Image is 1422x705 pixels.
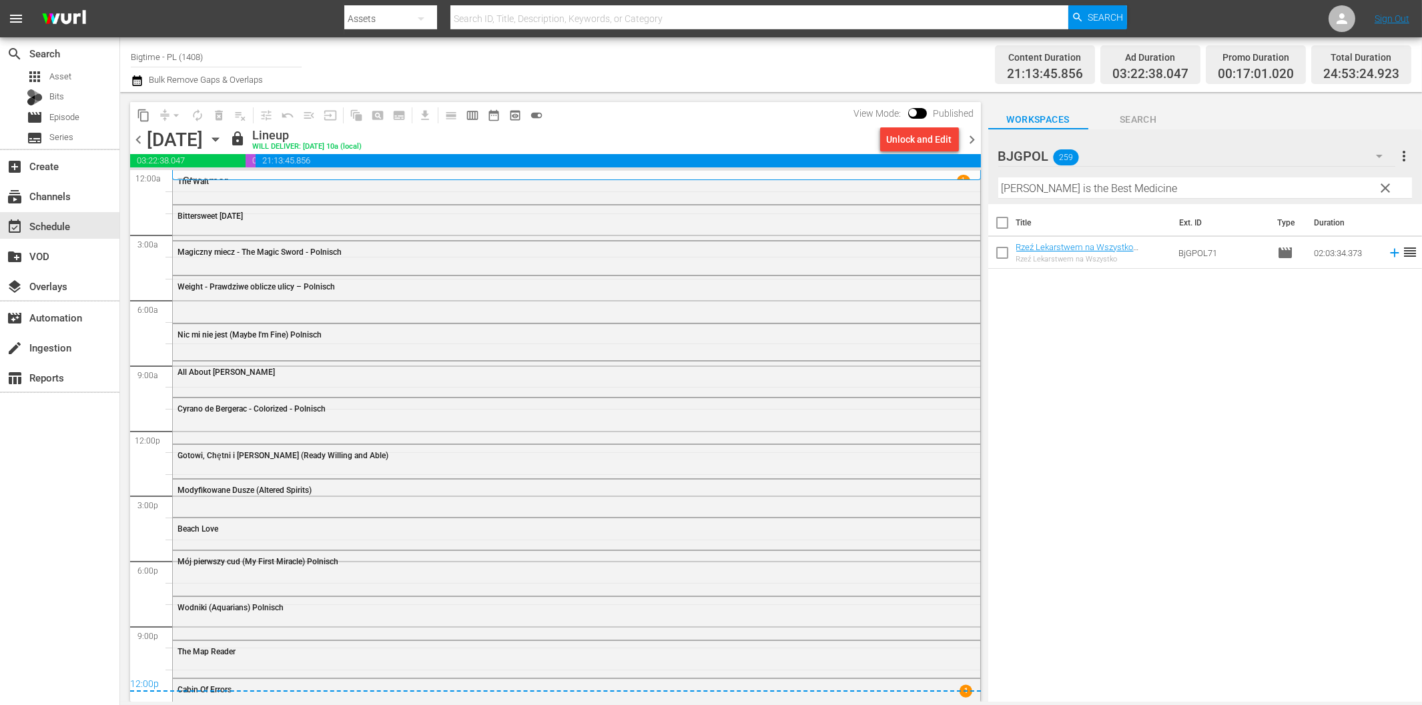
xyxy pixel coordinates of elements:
div: [DATE] [147,129,203,151]
span: Magiczny miecz - The Magic Sword - Polnisch [177,247,342,257]
span: menu [8,11,24,27]
td: BjGPOL71 [1173,237,1272,269]
span: Episode [27,109,43,125]
div: BJGPOL [998,137,1395,175]
span: add_box [7,159,23,175]
span: chevron_right [964,131,981,148]
span: Wodniki (Aquarians) Polnisch [177,603,284,612]
span: 00:17:01.020 [1218,67,1294,82]
span: All About [PERSON_NAME] [177,368,275,377]
span: Search [1088,5,1123,29]
span: 24 hours Lineup View is ON [526,105,547,126]
span: preview_outlined [508,109,522,122]
span: Bulk Remove Gaps & Overlaps [147,75,263,85]
span: View Backup [504,105,526,126]
th: Duration [1306,204,1386,241]
span: Mój pierwszy cud (My First Miracle) Polnisch [177,557,338,566]
span: Search [7,46,23,62]
span: content_copy [137,109,150,122]
span: Modyfikowane Dusze (Altered Spirits) [177,486,312,495]
td: 02:03:34.373 [1309,237,1382,269]
span: reorder [1402,244,1418,260]
th: Ext. ID [1171,204,1269,241]
span: 03:22:38.047 [130,154,246,167]
span: Workspaces [988,111,1088,128]
svg: Add to Schedule [1387,245,1402,260]
p: 1 [961,176,966,185]
span: event_available [7,219,23,235]
span: more_vert [1396,148,1412,164]
div: WILL DELIVER: [DATE] 10a (local) [252,143,362,151]
span: create_new_folder [7,249,23,265]
span: Reports [7,370,23,386]
div: Ad Duration [1112,48,1188,67]
span: View Mode: [847,108,908,119]
button: Search [1068,5,1127,29]
span: Toggle to switch from Published to Draft view. [908,108,918,117]
div: Lineup [252,128,362,143]
span: 21:13:45.856 [256,154,981,167]
span: Cyrano de Bergerac - Colorized - Polnisch [177,404,326,414]
span: Asset [27,69,43,85]
span: 21:13:45.856 [1007,67,1083,82]
p: Streamer [183,175,228,187]
img: ans4CAIJ8jUAAAAAAAAAAAAAAAAAAAAAAAAgQb4GAAAAAAAAAAAAAAAAAAAAAAAAJMjXAAAAAAAAAAAAAAAAAAAAAAAAgAT5G... [32,3,96,35]
span: 03:22:38.047 [1112,67,1188,82]
span: chevron_left [130,131,147,148]
span: Weight - Prawdziwe oblicze ulicy – Polnisch [177,282,335,291]
a: Sign Out [1375,13,1409,24]
span: Create Series Block [388,105,410,126]
span: Bits [49,90,64,103]
span: Bittersweet [DATE] [177,211,243,221]
span: lock [230,131,246,147]
span: Series [27,130,43,146]
span: The Map Reader [177,647,236,656]
span: create [7,340,23,356]
span: The Wait [177,177,209,186]
span: date_range_outlined [487,109,500,122]
span: Download as CSV [410,102,436,128]
span: Create Search Block [367,105,388,126]
span: Published [927,108,981,119]
span: Gotowi, Chętni i [PERSON_NAME] (Ready Willing and Able) [177,451,388,460]
span: toggle_on [530,109,543,122]
span: 1 [959,685,972,698]
th: Type [1269,204,1306,241]
span: Overlays [7,279,23,295]
a: Rzeź Lekarstwem na Wszystko ([PERSON_NAME] is the Best Medicine) [1016,242,1164,262]
div: Unlock and Edit [887,127,952,151]
div: Promo Duration [1218,48,1294,67]
span: Search [1088,111,1188,128]
span: Series [49,131,73,144]
span: Beach Love [177,524,218,534]
span: Episode [49,111,79,124]
span: Episode [1277,245,1293,261]
span: calendar_view_week_outlined [466,109,479,122]
span: 00:17:01.020 [246,154,256,167]
span: Remove Gaps & Overlaps [154,105,187,126]
span: Update Metadata from Key Asset [320,105,341,126]
button: more_vert [1396,140,1412,172]
div: Total Duration [1323,48,1399,67]
div: 12:00p [130,678,981,692]
div: Rzeź Lekarstwem na Wszystko [1016,255,1168,263]
span: movie_filter [7,310,23,326]
button: clear [1374,177,1395,198]
div: Content Duration [1007,48,1083,67]
span: 24:53:24.923 [1323,67,1399,82]
button: Unlock and Edit [880,127,959,151]
span: Refresh All Search Blocks [341,102,367,128]
span: subscriptions [7,189,23,205]
span: Nic mi nie jest (Maybe I'm Fine) Polnisch [177,330,322,339]
th: Title [1016,204,1172,241]
span: Copy Lineup [133,105,154,126]
span: clear [1377,180,1393,196]
span: Asset [49,70,71,83]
